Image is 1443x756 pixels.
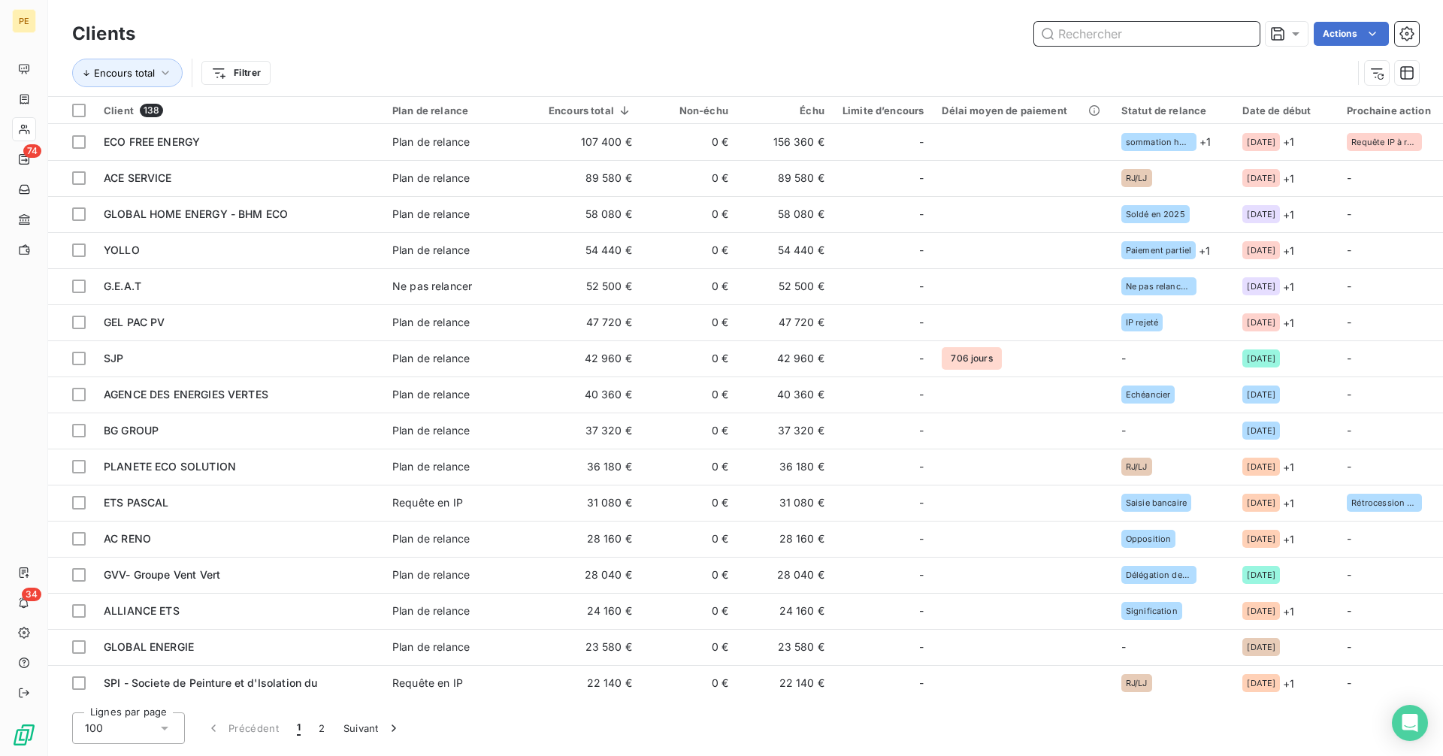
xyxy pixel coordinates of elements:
td: 37 320 € [737,413,833,449]
span: [DATE] [1247,643,1275,652]
span: - [919,531,924,546]
td: 0 € [641,593,737,629]
div: Requête en IP [392,495,463,510]
td: 58 080 € [540,196,641,232]
div: Plan de relance [392,104,531,116]
div: Plan de relance [392,603,470,618]
span: - [1121,352,1126,364]
td: 24 160 € [737,593,833,629]
span: + 1 [1283,603,1294,619]
span: - [919,567,924,582]
button: 1 [288,712,310,744]
button: Suivant [334,712,410,744]
span: - [919,676,924,691]
span: ECO FREE ENERGY [104,135,200,148]
button: Précédent [197,712,288,744]
span: - [1347,171,1351,184]
div: Ne pas relancer [392,279,472,294]
span: - [1347,460,1351,473]
span: - [919,135,924,150]
td: 107 400 € [540,124,641,160]
td: 42 960 € [540,340,641,376]
span: [DATE] [1247,426,1275,435]
td: 42 960 € [737,340,833,376]
span: Paiement partiel [1126,246,1191,255]
span: Saisie bancaire [1126,498,1187,507]
span: [DATE] [1247,282,1275,291]
button: 2 [310,712,334,744]
td: 0 € [641,629,737,665]
td: 40 360 € [737,376,833,413]
span: [DATE] [1247,679,1275,688]
span: IP rejeté [1126,318,1158,327]
span: BG GROUP [104,424,159,437]
button: Encours total [72,59,183,87]
div: Limite d’encours [843,104,924,116]
span: Echéancier [1126,390,1171,399]
div: PE [12,9,36,33]
td: 36 180 € [737,449,833,485]
span: + 1 [1199,134,1211,150]
span: SPI - Societe de Peinture et d'Isolation du [104,676,317,689]
div: Délai moyen de paiement [942,104,1103,116]
td: 47 720 € [737,304,833,340]
div: Plan de relance [392,459,470,474]
span: Soldé en 2025 [1126,210,1185,219]
span: - [919,459,924,474]
td: 0 € [641,376,737,413]
div: Statut de relance [1121,104,1225,116]
span: ALLIANCE ETS [104,604,180,617]
span: - [1347,352,1351,364]
span: ACE SERVICE [104,171,172,184]
div: Open Intercom Messenger [1392,705,1428,741]
span: [DATE] [1247,534,1275,543]
span: - [919,351,924,366]
span: Ne pas relancer / [PERSON_NAME] [1126,282,1192,291]
div: Plan de relance [392,171,470,186]
span: GEL PAC PV [104,316,165,328]
span: 100 [85,721,103,736]
span: Requête IP à rédiger [1351,138,1417,147]
td: 0 € [641,557,737,593]
span: - [1347,568,1351,581]
span: - [1347,243,1351,256]
td: 0 € [641,124,737,160]
span: RJ/LJ [1126,679,1148,688]
div: Plan de relance [392,640,470,655]
span: [DATE] [1247,390,1275,399]
td: 31 080 € [737,485,833,521]
td: 0 € [641,665,737,701]
div: Requête en IP [392,676,463,691]
td: 89 580 € [737,160,833,196]
td: 23 580 € [540,629,641,665]
td: 0 € [641,268,737,304]
span: - [1347,604,1351,617]
div: Plan de relance [392,351,470,366]
span: AGENCE DES ENERGIES VERTES [104,388,268,401]
span: - [1347,207,1351,220]
span: - [1121,640,1126,653]
span: RJ/LJ [1126,174,1148,183]
span: - [919,603,924,618]
span: [DATE] [1247,210,1275,219]
td: 0 € [641,340,737,376]
span: - [919,315,924,330]
div: Échu [746,104,824,116]
td: 52 500 € [737,268,833,304]
td: 0 € [641,449,737,485]
span: sommation huissier [1126,138,1192,147]
td: 47 720 € [540,304,641,340]
span: - [1347,316,1351,328]
span: + 1 [1283,315,1294,331]
td: 28 040 € [540,557,641,593]
td: 28 160 € [540,521,641,557]
td: 0 € [641,304,737,340]
span: Opposition [1126,534,1172,543]
span: [DATE] [1247,174,1275,183]
span: [DATE] [1247,570,1275,579]
span: RJ/LJ [1126,462,1148,471]
button: Actions [1314,22,1389,46]
td: 52 500 € [540,268,641,304]
span: + 1 [1283,676,1294,691]
span: 34 [22,588,41,601]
